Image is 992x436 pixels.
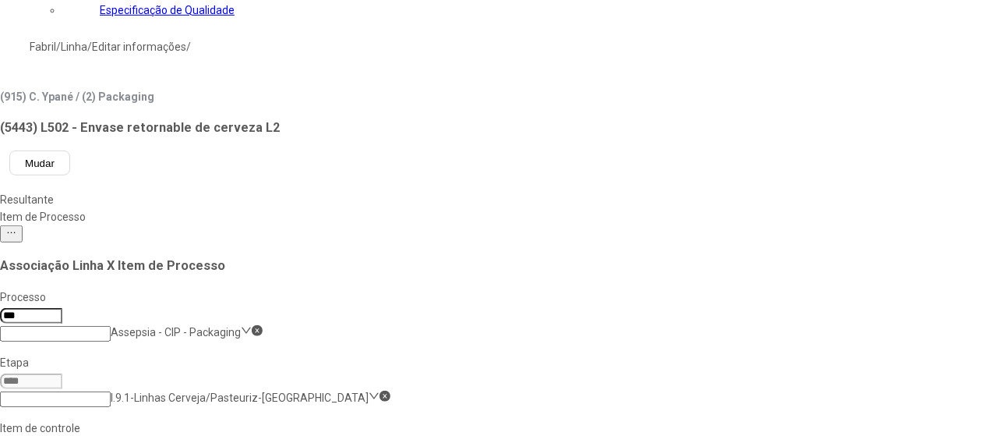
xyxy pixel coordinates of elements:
span: Mudar [25,158,55,169]
a: Especificação de Qualidade [100,4,235,16]
nz-select-item: I.9.1-Linhas Cerveja/Pasteuriz-Rotina [111,392,369,404]
a: Linha [61,41,87,53]
a: Editar informações [92,41,186,53]
nz-breadcrumb-separator: / [186,41,191,53]
nz-breadcrumb-separator: / [56,41,61,53]
nz-select-item: Assepsia - CIP - Packaging [111,326,241,339]
a: Fabril [30,41,56,53]
button: Mudar [9,151,70,175]
nz-breadcrumb-separator: / [87,41,92,53]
